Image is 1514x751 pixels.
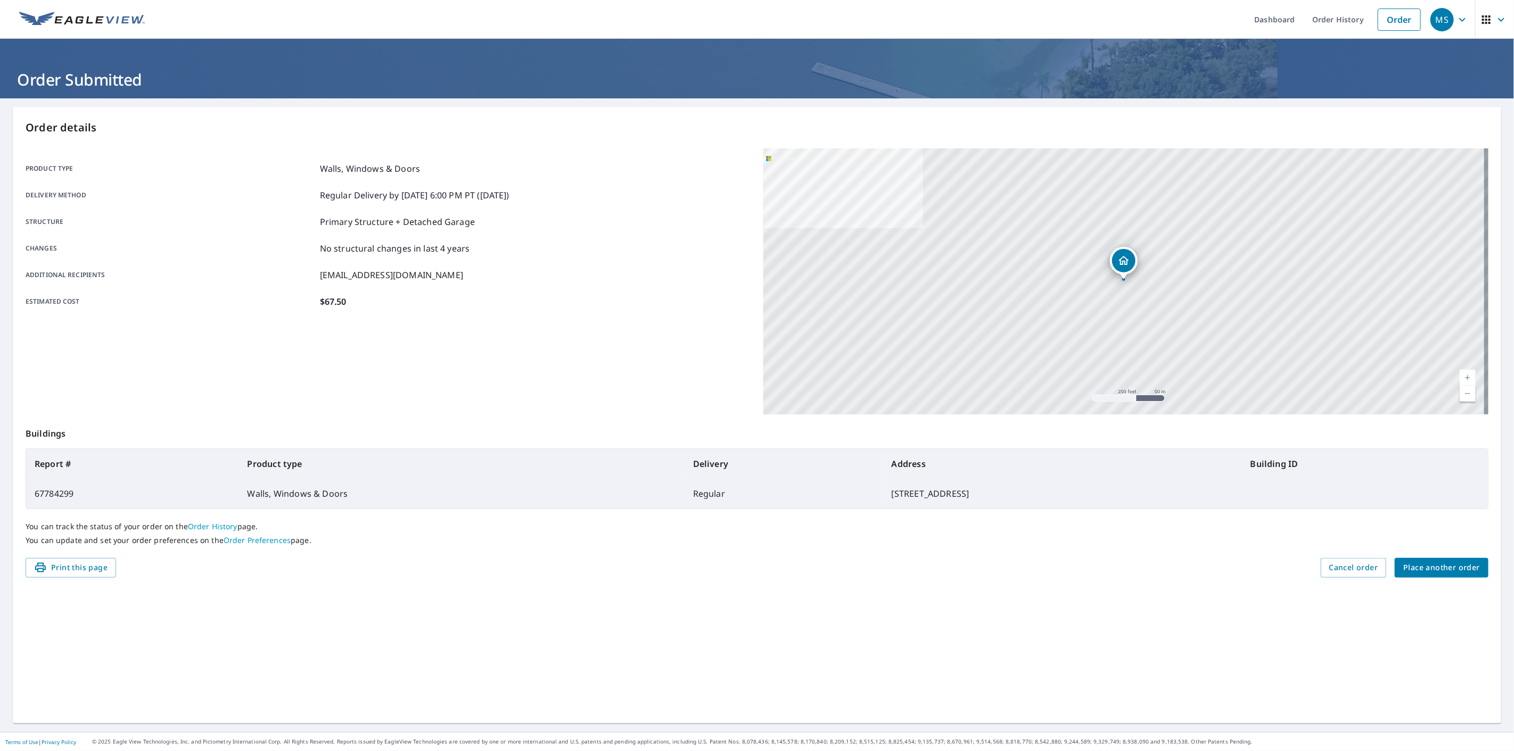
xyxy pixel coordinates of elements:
p: Estimated cost [26,295,316,308]
div: Dropped pin, building 1, Residential property, 316 W Country Ln Collinsville, IL 62234 [1110,247,1138,280]
a: Order Preferences [224,535,291,545]
p: Buildings [26,414,1488,448]
div: MS [1430,8,1454,31]
p: You can track the status of your order on the page. [26,522,1488,531]
th: Building ID [1242,449,1488,479]
a: Current Level 17, Zoom Out [1460,386,1476,402]
a: Current Level 17, Zoom In [1460,370,1476,386]
p: Primary Structure + Detached Garage [320,215,475,228]
p: Regular Delivery by [DATE] 6:00 PM PT ([DATE]) [320,189,509,202]
p: Order details [26,120,1488,136]
th: Address [883,449,1242,479]
button: Print this page [26,558,116,578]
th: Report # [26,449,239,479]
span: Cancel order [1329,561,1378,574]
a: Terms of Use [5,738,38,746]
td: Walls, Windows & Doors [239,479,685,508]
a: Order History [188,521,237,531]
img: EV Logo [19,12,145,28]
p: Changes [26,242,316,255]
p: Walls, Windows & Doors [320,162,420,175]
span: Place another order [1403,561,1480,574]
td: [STREET_ADDRESS] [883,479,1242,508]
td: Regular [685,479,883,508]
p: Additional recipients [26,269,316,281]
p: [EMAIL_ADDRESS][DOMAIN_NAME] [320,269,463,281]
p: © 2025 Eagle View Technologies, Inc. and Pictometry International Corp. All Rights Reserved. Repo... [92,738,1509,746]
p: You can update and set your order preferences on the page. [26,536,1488,545]
button: Cancel order [1321,558,1387,578]
th: Product type [239,449,685,479]
td: 67784299 [26,479,239,508]
p: No structural changes in last 4 years [320,242,470,255]
span: Print this page [34,561,108,574]
a: Privacy Policy [42,738,76,746]
button: Place another order [1395,558,1488,578]
p: Delivery method [26,189,316,202]
p: $67.50 [320,295,347,308]
p: Product type [26,162,316,175]
h1: Order Submitted [13,69,1501,90]
p: Structure [26,215,316,228]
p: | [5,739,76,745]
th: Delivery [685,449,883,479]
a: Order [1378,9,1421,31]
